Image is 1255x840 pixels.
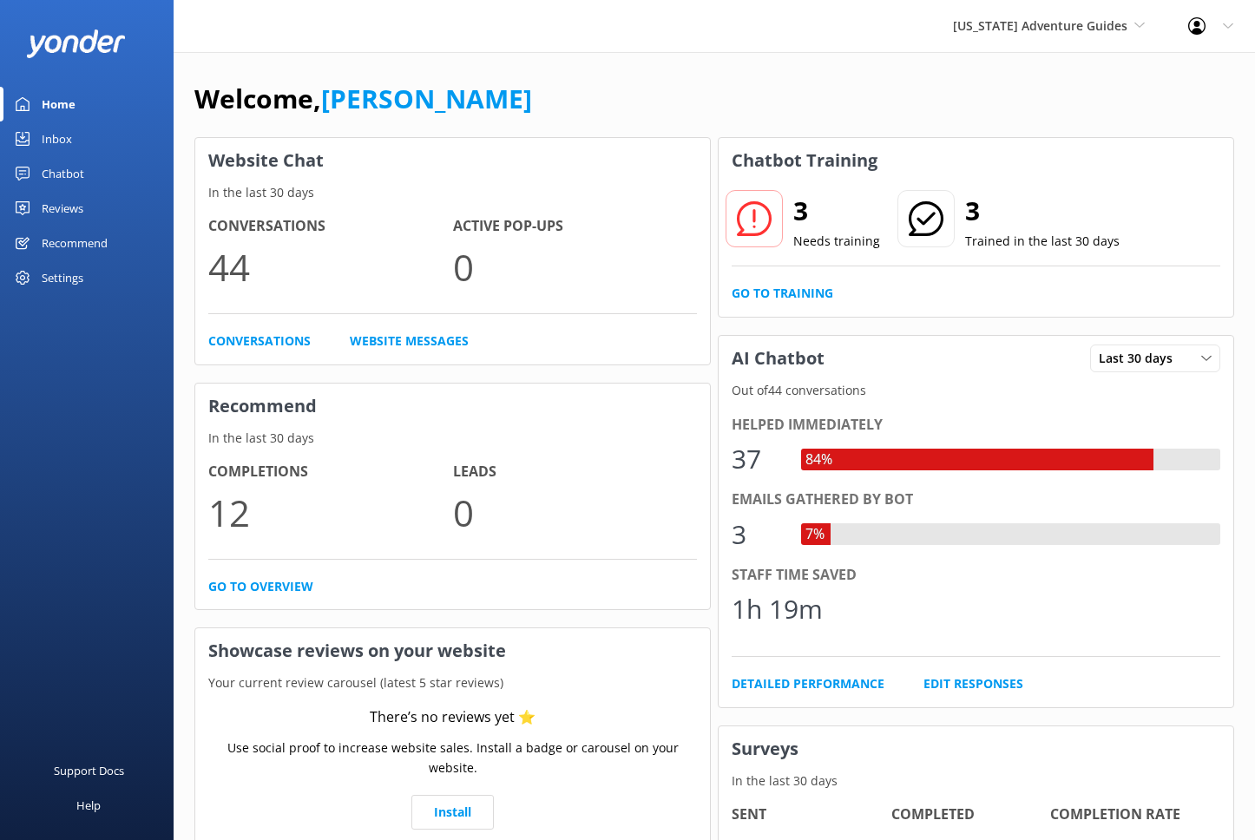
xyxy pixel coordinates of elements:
a: [PERSON_NAME] [321,81,532,116]
h4: Leads [453,461,698,483]
h3: Recommend [195,384,710,429]
h4: Sent [732,804,891,826]
a: Install [411,795,494,830]
span: [US_STATE] Adventure Guides [953,17,1127,34]
p: In the last 30 days [195,183,710,202]
h3: Chatbot Training [719,138,890,183]
p: Needs training [793,232,880,251]
p: Your current review carousel (latest 5 star reviews) [195,673,710,692]
div: Staff time saved [732,564,1220,587]
div: 1h 19m [732,588,823,630]
h1: Welcome, [194,78,532,120]
h4: Completed [891,804,1051,826]
p: In the last 30 days [195,429,710,448]
div: 84% [801,449,837,471]
h4: Conversations [208,215,453,238]
span: Last 30 days [1099,349,1183,368]
div: Support Docs [54,753,124,788]
p: Trained in the last 30 days [965,232,1120,251]
div: 7% [801,523,829,546]
div: 3 [732,514,784,555]
p: 0 [453,483,698,541]
div: Emails gathered by bot [732,489,1220,511]
div: Home [42,87,76,121]
h4: Active Pop-ups [453,215,698,238]
div: Chatbot [42,156,84,191]
div: Helped immediately [732,414,1220,436]
div: Inbox [42,121,72,156]
h4: Completion Rate [1050,804,1210,826]
a: Edit Responses [923,674,1023,693]
h4: Completions [208,461,453,483]
p: 44 [208,238,453,296]
a: Go to overview [208,577,313,596]
h3: AI Chatbot [719,336,838,381]
div: 37 [732,438,784,480]
a: Website Messages [350,331,469,351]
p: Out of 44 conversations [719,381,1233,400]
div: Reviews [42,191,83,226]
div: There’s no reviews yet ⭐ [370,706,536,729]
div: Recommend [42,226,108,260]
p: 12 [208,483,453,541]
h3: Surveys [719,726,1233,771]
p: In the last 30 days [719,771,1233,791]
h3: Website Chat [195,138,710,183]
h2: 3 [793,190,880,232]
h3: Showcase reviews on your website [195,628,710,673]
a: Conversations [208,331,311,351]
img: yonder-white-logo.png [26,30,126,58]
p: 0 [453,238,698,296]
div: Settings [42,260,83,295]
div: Help [76,788,101,823]
a: Go to Training [732,284,833,303]
h2: 3 [965,190,1120,232]
p: Use social proof to increase website sales. Install a badge or carousel on your website. [208,738,697,778]
a: Detailed Performance [732,674,884,693]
